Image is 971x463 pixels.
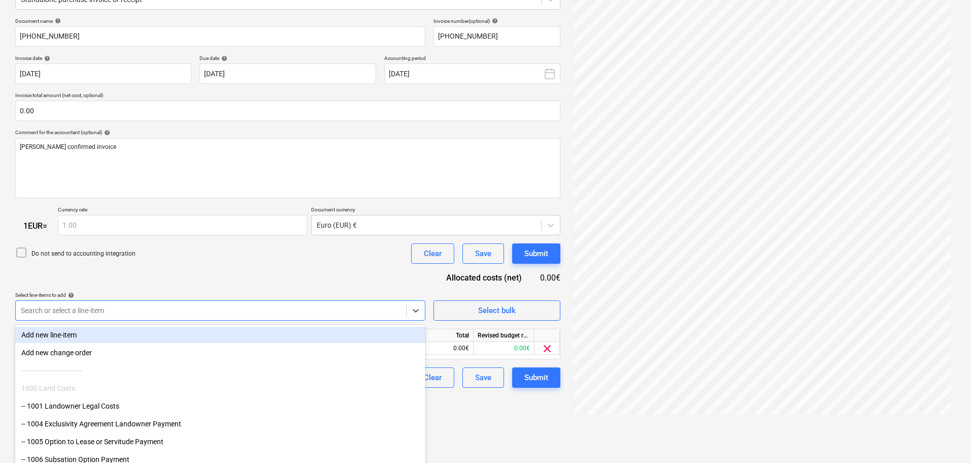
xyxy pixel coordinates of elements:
span: clear [541,343,553,355]
div: Save [475,371,491,384]
div: -- 1004 Exclusivity Agreement Landowner Payment [15,416,425,432]
p: Accounting period [384,55,560,64]
input: Invoice date not specified [15,64,191,84]
div: Document name [15,18,425,24]
div: Add new line-item [15,327,425,343]
span: help [53,18,61,24]
div: Total [413,329,474,342]
button: Submit [512,367,560,388]
span: help [219,55,227,61]
div: Clear [424,371,442,384]
div: Submit [524,371,548,384]
div: -- 1005 Option to Lease or Servitude Payment [15,434,425,450]
p: Document currency [311,206,560,215]
div: Revised budget remaining [474,329,534,342]
div: 1000 Land Costs [15,380,425,396]
input: Document name [15,26,425,47]
div: Comment for the accountant (optional) [15,129,560,136]
div: Select bulk [478,304,516,317]
button: Submit [512,243,560,264]
span: help [102,130,110,136]
span: [PERSON_NAME] confirmed invoice [20,143,116,150]
span: help [66,292,74,298]
iframe: Chat Widget [920,414,971,463]
button: Clear [411,367,454,388]
p: Do not send to accounting integration [31,250,136,258]
div: 0.00€ [413,342,474,355]
button: Clear [411,243,454,264]
p: Currency rate [58,206,307,215]
div: ------------------------------ [15,362,425,379]
input: Invoice total amount (net cost, optional) [15,101,560,121]
div: Select line-items to add [15,292,425,298]
button: Save [462,367,504,388]
span: help [42,55,50,61]
div: Allocated costs (net) [428,272,538,284]
span: help [490,18,498,24]
p: Invoice total amount (net cost, optional) [15,92,560,101]
div: 0.00€ [474,342,534,355]
div: Add new change order [15,345,425,361]
input: Due date not specified [199,64,376,84]
div: Save [475,247,491,260]
button: [DATE] [384,64,560,84]
button: Save [462,243,504,264]
div: 0.00€ [538,272,560,284]
div: Due date [199,55,376,61]
button: Select bulk [433,300,560,321]
div: -- 1001 Landowner Legal Costs [15,398,425,414]
div: Clear [424,247,442,260]
input: Invoice number [433,26,560,47]
div: Invoice number (optional) [433,18,560,24]
div: 1 EUR = [15,221,58,231]
div: Submit [524,247,548,260]
div: Invoice date [15,55,191,61]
